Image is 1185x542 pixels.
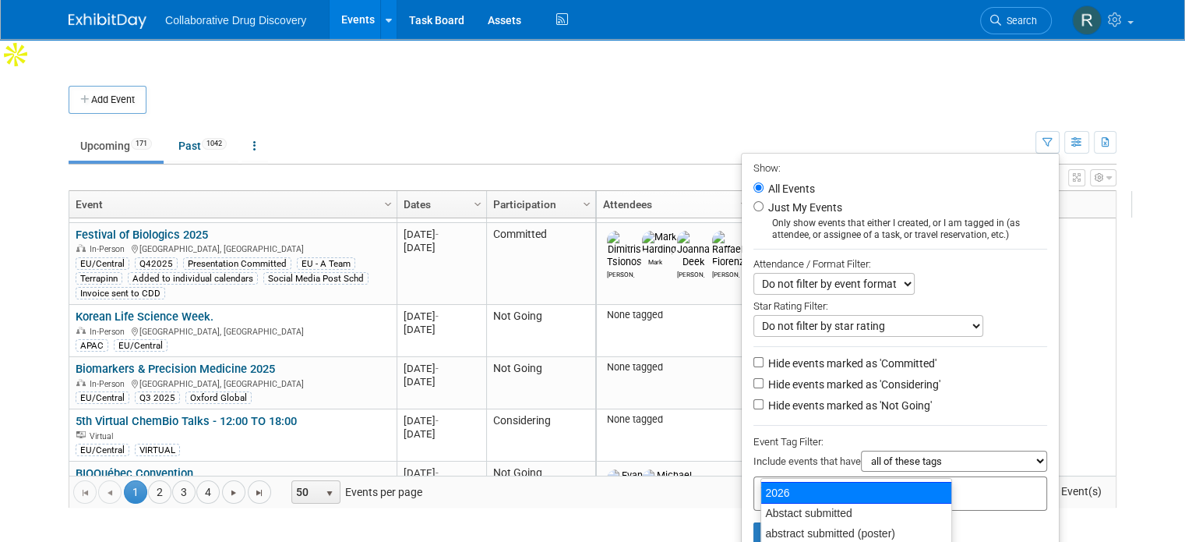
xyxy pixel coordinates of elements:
img: Michael Woodhouse [642,469,694,494]
div: [DATE] [404,427,479,441]
label: All Events [765,183,815,194]
div: [GEOGRAPHIC_DATA], [GEOGRAPHIC_DATA] [76,377,390,390]
div: None tagged [603,413,747,426]
a: Participation [493,191,585,218]
span: Column Settings [382,198,394,211]
div: Show: [753,158,1047,177]
div: [DATE] [404,375,479,388]
div: Social Media Post Schd [263,272,369,285]
span: - [436,363,439,374]
a: Column Settings [380,191,397,214]
td: Committed [486,223,595,305]
td: Not Going [486,305,595,357]
div: Only show events that either I created, or I am tagged in (as attendee, or assignee of a task, or... [753,218,1047,241]
button: Add Event [69,86,146,114]
a: Biomarkers & Precision Medicine 2025 [76,362,275,376]
div: Abstact submitted [761,503,951,523]
a: Past1042 [167,131,238,161]
div: EU/Central [76,391,129,404]
span: In-Person [90,244,129,254]
a: Go to the next page [222,480,245,504]
div: [DATE] [404,466,479,480]
div: [DATE] [404,323,479,336]
span: 50 [292,481,319,503]
div: EU - A Team [297,257,355,270]
img: Joanna Deek [677,231,710,268]
span: Column Settings [580,198,593,211]
a: 2 [148,480,171,504]
span: - [436,415,439,427]
a: Event [76,191,386,218]
span: - [436,310,439,322]
span: Virtual [90,431,118,441]
div: Star Rating Filter: [753,295,1047,315]
div: [GEOGRAPHIC_DATA], [GEOGRAPHIC_DATA] [76,242,390,255]
div: Q3 2025 [135,391,180,404]
span: Go to the last page [253,487,266,499]
div: EU/Central [76,444,129,456]
span: In-Person [90,379,129,389]
span: Go to the next page [227,487,240,499]
img: Mark Harding [642,231,676,256]
img: In-Person Event [76,379,86,387]
span: Search [1001,15,1037,27]
div: Raffaele Fiorenza [712,268,739,278]
a: 4 [196,480,220,504]
td: Not Going [486,357,595,409]
a: Go to the first page [73,480,97,504]
div: Mark Harding [642,256,669,266]
label: Hide events marked as 'Committed' [765,356,936,371]
span: 171 [131,138,152,150]
span: 1042 [202,138,227,150]
div: [DATE] [404,241,479,254]
span: Go to the previous page [104,487,116,499]
span: Events per page [272,480,438,504]
div: EU/Central [76,257,129,270]
a: Column Settings [579,191,596,214]
a: Column Settings [470,191,487,214]
span: Column Settings [471,198,484,211]
div: Invoice sent to CDD [76,287,165,299]
span: - [436,228,439,240]
div: Added to individual calendars [128,272,258,285]
div: [GEOGRAPHIC_DATA], [GEOGRAPHIC_DATA] [76,324,390,338]
span: - [436,467,439,479]
a: Column Settings [736,191,753,214]
a: Attendees [603,191,742,218]
img: ExhibitDay [69,13,146,29]
a: Dates [404,191,476,218]
span: 1 [124,480,147,504]
div: [DATE] [404,362,479,375]
div: Dimitris Tsionos [607,268,634,278]
a: Go to the last page [248,480,271,504]
img: Raffaele Fiorenza [712,231,749,268]
div: VIRTUAL [135,444,180,456]
a: Go to the previous page [98,480,122,504]
img: In-Person Event [76,244,86,252]
label: Hide events marked as 'Not Going' [765,398,932,413]
div: EU/Central [114,339,168,352]
div: Attendance / Format Filter: [753,255,1047,273]
div: [DATE] [404,228,479,241]
span: Collaborative Drug Discovery [165,14,306,27]
div: Joanna Deek [677,268,704,278]
div: Oxford Global [185,391,252,404]
div: None tagged [603,361,747,374]
img: Virtual Event [76,431,86,439]
div: Event Tag Filter: [753,433,1047,451]
span: select [323,487,336,500]
a: Upcoming171 [69,131,164,161]
label: Just My Events [765,200,842,215]
div: APAC [76,339,108,352]
div: [DATE] [404,310,479,323]
span: In-Person [90,327,129,337]
div: [DATE] [404,414,479,427]
span: Column Settings [738,198,750,211]
span: Go to the first page [79,487,91,499]
a: Festival of Biologics 2025 [76,228,208,242]
a: 3 [172,480,196,504]
img: In-Person Event [76,327,86,335]
a: Korean Life Science Week. [76,310,213,324]
a: Search [980,7,1052,34]
label: Hide events marked as 'Considering' [765,377,940,392]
